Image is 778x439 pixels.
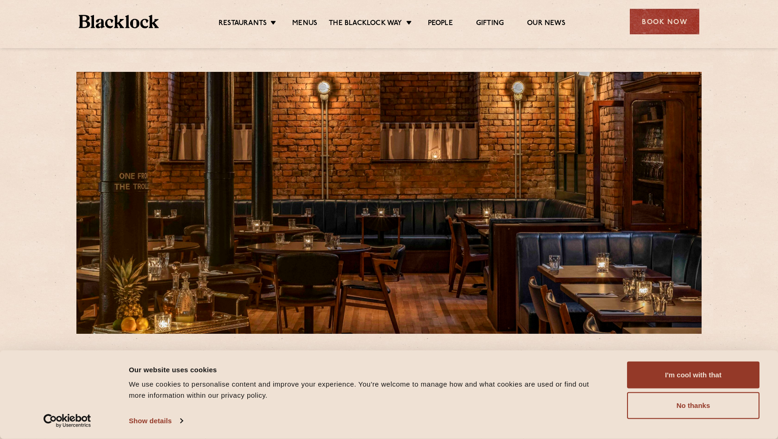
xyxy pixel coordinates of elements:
div: We use cookies to personalise content and improve your experience. You're welcome to manage how a... [129,379,606,401]
img: BL_Textured_Logo-footer-cropped.svg [79,15,159,28]
a: Restaurants [219,19,267,29]
a: Our News [527,19,565,29]
button: I'm cool with that [627,362,759,388]
a: Gifting [476,19,504,29]
div: Our website uses cookies [129,364,606,375]
a: People [428,19,453,29]
a: Usercentrics Cookiebot - opens in a new window [27,414,108,428]
a: The Blacklock Way [329,19,402,29]
a: Show details [129,414,182,428]
button: No thanks [627,392,759,419]
a: Menus [292,19,317,29]
div: Book Now [630,9,699,34]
